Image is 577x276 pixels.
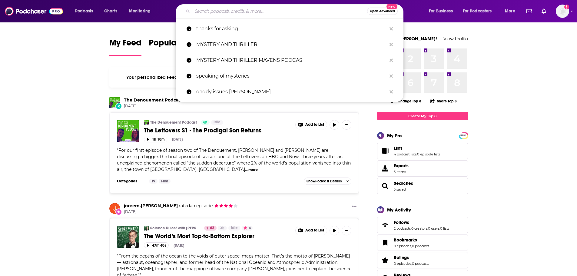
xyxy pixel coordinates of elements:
img: The World’s Most Top-to-Bottom Explorer [117,226,139,248]
span: The World’s Most Top-to-Bottom Explorer [144,232,254,240]
span: an episode [178,203,213,208]
span: , [416,152,417,156]
a: Idle [211,120,223,125]
a: Follows [394,220,449,225]
a: Show notifications dropdown [524,6,534,16]
a: Film [159,179,171,184]
a: Charts [100,6,121,16]
a: Ratings [379,256,391,264]
p: thanks for asking [196,21,386,37]
a: 0 episodes [394,244,411,248]
a: 0 lists [440,226,449,231]
button: Show More Button [349,203,359,211]
a: Lists [379,147,391,155]
h3: released a new episode [124,97,231,103]
a: The Denouement Podcast [124,97,183,103]
button: Change Top 8 [388,97,425,105]
a: Ratings [394,255,429,260]
a: MYSTERY AND THRILLER MAVENS PODCAS [176,52,403,68]
a: 0 episode lists [417,152,440,156]
button: open menu [425,6,460,16]
button: Share Top 8 [430,95,457,107]
span: For Podcasters [463,7,492,15]
span: , [427,226,428,231]
span: [DATE] [124,209,238,214]
a: Searches [394,181,413,186]
span: Monitoring [129,7,151,15]
p: speaking of mysteries [196,68,386,84]
img: Podchaser - Follow, Share and Rate Podcasts [5,5,63,17]
a: Exports [377,160,468,177]
span: , [411,261,412,266]
a: Bookmarks [394,237,429,243]
img: The Denouement Podcast [144,120,149,125]
p: MYSTERY AND THRILLER MAVENS PODCAS [196,52,386,68]
div: My Activity [387,207,411,213]
span: Bookmarks [377,234,468,251]
div: [DATE] [174,243,184,248]
a: Show notifications dropdown [539,6,549,16]
button: open menu [71,6,101,16]
p: daddy issues kate goldbeck [196,84,386,100]
span: More [505,7,515,15]
a: 4 podcast lists [394,152,416,156]
input: Search podcasts, credits, & more... [192,6,367,16]
button: 47m 40s [144,242,169,248]
button: 4 [242,226,253,231]
a: Create My Top 8 [377,112,468,120]
span: PRO [460,133,467,138]
span: Add to List [305,228,324,233]
h3: Categories [117,179,144,184]
img: User Profile [556,5,569,18]
a: The Leftovers S1 - The Prodigal Son Returns [144,127,291,134]
a: 0 users [428,226,439,231]
a: joreem.mcmillan [124,203,178,208]
span: , [439,226,440,231]
a: thanks for asking [176,21,403,37]
span: rated [179,203,190,208]
button: Show More Button [342,226,351,235]
a: Searches [379,182,391,190]
span: 3 items [394,170,409,174]
span: Follows [394,220,409,225]
a: 0 podcasts [412,244,429,248]
a: Science Rules! with [PERSON_NAME] [150,226,200,231]
span: Lists [377,143,468,159]
div: [DATE] [172,137,183,141]
button: Open AdvancedNew [367,8,398,15]
div: New Rating [115,208,122,215]
a: My Feed [109,38,141,56]
span: Add to List [305,122,324,127]
span: , [411,244,412,248]
span: [DATE] [124,104,231,109]
img: The Leftovers S1 - The Prodigal Son Returns [117,120,139,142]
a: Lists [394,145,440,151]
img: The Denouement Podcast [109,97,120,108]
button: Show More Button [342,120,351,130]
span: For Business [429,7,453,15]
a: MYSTERY AND THRILLER [176,37,403,52]
span: Idle [231,225,238,231]
div: Your personalized Feed is curated based on the Podcasts, Creators, Users, and Lists that you Follow. [109,67,359,88]
a: View Profile [443,36,468,42]
a: 62 [204,226,217,231]
button: 1h 10m [144,137,167,142]
p: MYSTERY AND THRILLER [196,37,386,52]
button: open menu [501,6,523,16]
a: 0 creators [411,226,427,231]
span: Idle [214,119,221,125]
img: joreem.mcmillan [109,203,120,214]
span: Lists [394,145,403,151]
button: open menu [125,6,158,16]
div: Search podcasts, credits, & more... [181,4,409,18]
img: Science Rules! with Bill Nye [144,226,149,231]
span: 62 [210,225,214,231]
button: more [248,167,258,172]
